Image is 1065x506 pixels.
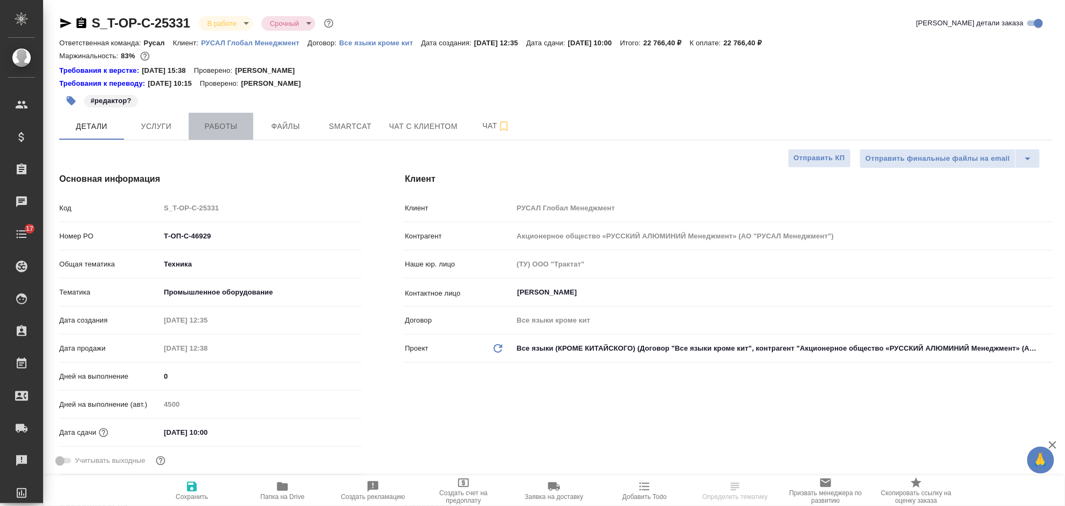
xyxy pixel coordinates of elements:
p: Тематика [59,287,160,298]
div: В работе [261,16,315,31]
p: [DATE] 15:38 [142,65,194,76]
button: Отправить КП [788,149,851,168]
input: ✎ Введи что-нибудь [160,228,362,244]
p: Номер PO [59,231,160,242]
div: Промышленное оборудование [160,283,362,302]
a: 17 [3,221,40,248]
button: Создать рекламацию [328,476,418,506]
span: Сохранить [176,493,208,501]
input: ✎ Введи что-нибудь [160,425,254,440]
button: Если добавить услуги и заполнить их объемом, то дата рассчитается автоматически [96,426,110,440]
p: [PERSON_NAME] [241,78,309,89]
button: Скопировать ссылку [75,17,88,30]
button: Заявка на доставку [509,476,599,506]
button: Создать счет на предоплату [418,476,509,506]
p: Проект [405,343,428,354]
input: Пустое поле [160,200,362,216]
a: РУСАЛ Глобал Менеджмент [201,38,308,47]
input: Пустое поле [513,200,1053,216]
p: Клиент [405,203,513,214]
p: [DATE] 10:00 [568,39,620,47]
p: 22 766,40 ₽ [644,39,690,47]
input: Пустое поле [160,340,254,356]
span: [PERSON_NAME] детали заказа [916,18,1023,29]
div: split button [860,149,1040,168]
a: Требования к переводу: [59,78,148,89]
h4: Основная информация [59,173,362,186]
input: Пустое поле [513,228,1053,244]
p: Дата продажи [59,343,160,354]
span: Скопировать ссылку на оценку заказа [877,489,955,504]
p: Клиент: [173,39,201,47]
input: Пустое поле [160,396,362,412]
p: Код [59,203,160,214]
p: Маржинальность: [59,52,121,60]
div: Нажми, чтобы открыть папку с инструкцией [59,65,142,76]
p: Договор: [308,39,340,47]
p: Дата сдачи: [526,39,568,47]
span: Создать рекламацию [341,493,405,501]
p: [DATE] 12:35 [474,39,527,47]
div: Техника [160,255,362,273]
button: Папка на Drive [237,476,328,506]
input: Пустое поле [513,312,1053,328]
button: Скопировать ссылку на оценку заказа [871,476,962,506]
span: 17 [19,223,40,234]
input: Пустое поле [160,312,254,328]
span: Отправить финальные файлы на email [866,153,1010,165]
p: Дата сдачи [59,427,96,438]
button: Open [1047,291,1049,293]
span: Smartcat [324,120,376,133]
p: Дней на выполнение [59,371,160,382]
p: Проверено: [194,65,236,76]
input: ✎ Введи что-нибудь [160,368,362,384]
input: Пустое поле [513,256,1053,272]
button: Добавить Todo [599,476,690,506]
h4: Клиент [405,173,1053,186]
p: 22 766,40 ₽ [724,39,770,47]
p: [DATE] 10:15 [148,78,200,89]
a: Все языки кроме кит [339,38,421,47]
span: Создать счет на предоплату [425,489,502,504]
button: Определить тематику [690,476,780,506]
p: Наше юр. лицо [405,259,513,270]
span: Призвать менеджера по развитию [787,489,865,504]
p: #редактор? [91,95,132,106]
span: Определить тематику [702,493,767,501]
svg: Подписаться [497,120,510,133]
button: Призвать менеджера по развитию [780,476,871,506]
p: РУСАЛ Глобал Менеджмент [201,39,308,47]
p: К оплате: [690,39,724,47]
span: Папка на Drive [260,493,305,501]
div: В работе [199,16,253,31]
button: Скопировать ссылку для ЯМессенджера [59,17,72,30]
p: Дата создания [59,315,160,326]
p: Проверено: [200,78,241,89]
button: Выбери, если сб и вс нужно считать рабочими днями для выполнения заказа. [154,454,168,468]
div: Все языки (КРОМЕ КИТАЙСКОГО) (Договор "Все языки кроме кит", контрагент "Акционерное общество «РУ... [513,339,1053,358]
p: Русал [144,39,173,47]
button: Срочный [267,19,302,28]
span: Добавить Todo [623,493,667,501]
span: Отправить КП [794,152,845,165]
p: Ответственная команда: [59,39,144,47]
button: Добавить тэг [59,89,83,113]
p: Все языки кроме кит [339,39,421,47]
p: Итого: [620,39,643,47]
span: Чат с клиентом [389,120,458,133]
p: Общая тематика [59,259,160,270]
p: 83% [121,52,137,60]
button: 🙏 [1027,447,1054,474]
p: Контрагент [405,231,513,242]
a: S_T-OP-C-25331 [92,16,190,30]
button: Доп статусы указывают на важность/срочность заказа [322,16,336,30]
span: Работы [195,120,247,133]
p: [PERSON_NAME] [235,65,303,76]
p: Дней на выполнение (авт.) [59,399,160,410]
button: 3289.10 RUB; [138,49,152,63]
div: Нажми, чтобы открыть папку с инструкцией [59,78,148,89]
span: Учитывать выходные [75,455,146,466]
p: Договор [405,315,513,326]
span: Детали [66,120,117,133]
span: Услуги [130,120,182,133]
